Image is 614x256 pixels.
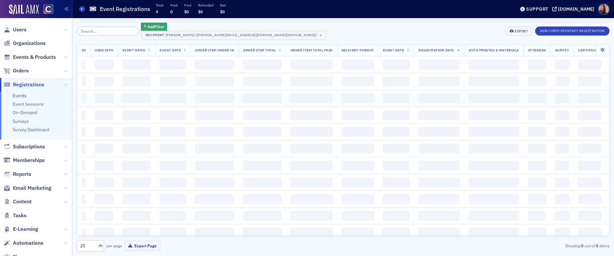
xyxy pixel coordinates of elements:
[122,48,145,52] span: Event Name
[13,143,45,150] span: Subscriptions
[106,243,122,249] label: per page
[555,161,569,170] span: ‌
[170,3,177,7] p: Paid
[160,228,186,238] span: ‌
[555,177,569,187] span: ‌
[122,144,151,154] span: ‌
[95,228,113,238] span: ‌
[39,4,53,15] a: View Homepage
[383,48,404,52] span: Event Date
[469,77,519,86] span: ‌
[505,27,533,36] button: Export
[291,77,333,86] span: ‌
[383,144,409,154] span: ‌
[535,27,609,36] button: New Complimentary Registration
[195,177,234,187] span: ‌
[528,93,546,103] span: ‌
[95,127,113,137] span: ‌
[95,144,113,154] span: ‌
[160,211,186,221] span: ‌
[195,127,234,137] span: ‌
[418,77,460,86] span: ‌
[195,228,234,238] span: ‌
[469,110,519,120] span: ‌
[95,77,113,86] span: ‌
[160,48,181,52] span: Event Date
[243,144,281,154] span: ‌
[122,194,151,204] span: ‌
[4,40,46,47] a: Organizations
[342,228,374,238] span: ‌
[535,27,609,33] a: New Complimentary Registration
[383,211,409,221] span: ‌
[291,161,333,170] span: ‌
[160,77,186,86] span: ‌
[418,211,460,221] span: ‌
[291,177,333,187] span: ‌
[43,4,53,14] img: SailAMX
[4,157,45,164] a: Memberships
[342,161,374,170] span: ‌
[147,24,164,29] span: Add Filter
[342,127,374,137] span: ‌
[291,93,333,103] span: ‌
[555,60,569,69] span: ‌
[198,9,203,14] span: $0
[291,60,333,69] span: ‌
[342,211,374,221] span: ‌
[95,161,113,170] span: ‌
[555,228,569,238] span: ‌
[160,110,186,120] span: ‌
[578,144,601,154] span: ‌
[13,240,43,247] span: Automations
[122,127,151,137] span: ‌
[383,177,409,187] span: ‌
[528,211,546,221] span: ‌
[555,93,569,103] span: ‌
[95,60,113,69] span: ‌
[160,93,186,103] span: ‌
[418,48,454,52] span: Registration Date
[291,194,333,204] span: ‌
[82,161,86,170] span: ‌
[243,228,281,238] span: ‌
[342,60,374,69] span: ‌
[469,144,519,154] span: ‌
[383,228,409,238] span: ‌
[122,177,151,187] span: ‌
[13,101,44,107] a: Event Sessions
[95,93,113,103] span: ‌
[160,161,186,170] span: ‌
[9,5,39,15] img: SailAMX
[13,40,46,47] span: Organizations
[528,161,546,170] span: ‌
[95,194,113,204] span: ‌
[243,194,281,204] span: ‌
[418,177,460,187] span: ‌
[515,29,528,33] div: Export
[13,26,26,33] span: Users
[342,48,374,52] span: Delivery Format
[13,118,29,124] a: Surveys
[418,110,460,120] span: ‌
[526,6,548,12] div: Support
[13,198,32,205] span: Content
[95,48,113,52] span: User Info
[383,161,409,170] span: ‌
[124,241,160,251] button: Export Page
[13,171,31,178] span: Reports
[598,4,609,15] span: Profile
[82,211,86,221] span: ‌
[578,60,601,69] span: ‌
[418,161,460,170] span: ‌
[243,93,281,103] span: ‌
[342,194,374,204] span: ‌
[243,48,276,52] span: Order Item Total
[578,177,601,187] span: ‌
[146,33,164,37] div: Recipient
[383,93,409,103] span: ‌
[418,93,460,103] span: ‌
[184,3,191,7] p: Paid
[291,228,333,238] span: ‌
